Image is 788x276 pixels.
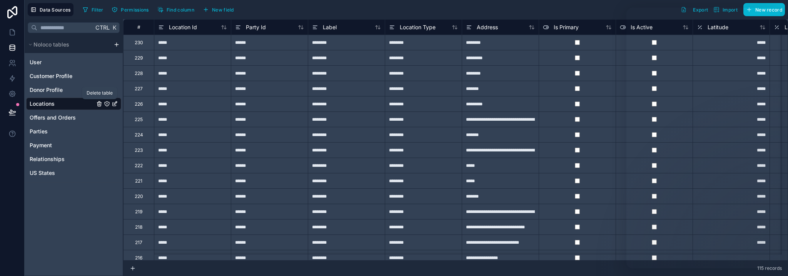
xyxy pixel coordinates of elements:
[135,178,142,184] div: 221
[121,7,149,13] span: Permissions
[169,23,197,31] span: Location Id
[678,3,711,16] button: Export
[135,163,143,169] div: 222
[246,23,266,31] span: Party Id
[109,4,154,15] a: Permissions
[711,3,740,16] button: Import
[400,23,436,31] span: Location Type
[92,7,104,13] span: Filter
[40,7,71,13] span: Data Sources
[112,25,117,30] span: K
[80,4,106,15] button: Filter
[135,255,142,261] div: 216
[109,4,151,15] button: Permissions
[135,147,143,153] div: 223
[743,3,785,16] button: New record
[693,7,708,13] span: Export
[129,24,148,30] div: #
[135,132,143,138] div: 224
[167,7,194,13] span: Find column
[740,3,785,16] a: New record
[212,7,234,13] span: New field
[200,4,237,15] button: New field
[477,23,498,31] span: Address
[755,7,782,13] span: New record
[135,239,142,246] div: 217
[135,70,143,76] div: 228
[135,209,142,215] div: 219
[323,23,337,31] span: Label
[155,4,197,15] button: Find column
[95,23,110,32] span: Ctrl
[135,86,143,92] div: 227
[135,116,143,123] div: 225
[135,101,143,107] div: 226
[554,23,579,31] span: Is Primary
[135,193,143,200] div: 220
[87,90,113,96] div: Delete table
[626,8,780,268] iframe: Intercom live chat
[135,55,143,61] div: 229
[135,40,143,46] div: 230
[723,7,738,13] span: Import
[135,224,142,230] div: 218
[28,3,73,16] button: Data Sources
